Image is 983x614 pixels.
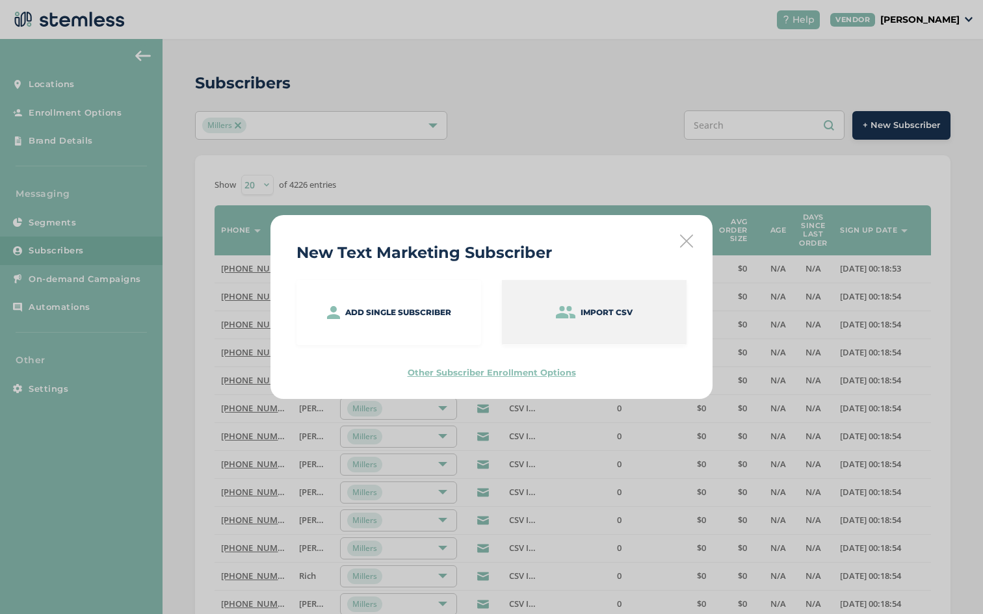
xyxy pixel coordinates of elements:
h2: New Text Marketing Subscriber [296,241,552,264]
label: Other Subscriber Enrollment Options [408,367,576,377]
img: icon-people-8ccbccc7.svg [556,306,575,318]
p: Import CSV [581,307,633,318]
img: icon-person-4bab5b8d.svg [327,306,340,319]
iframe: Chat Widget [918,552,983,614]
p: Add single subscriber [345,307,451,318]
